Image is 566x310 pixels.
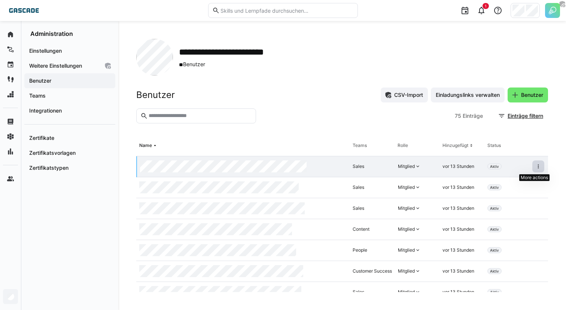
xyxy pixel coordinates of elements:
div: Hinzugefügt [442,142,468,148]
div: People [353,247,367,253]
div: Customer Success [353,268,392,274]
span: vor 13 Stunden [442,247,474,253]
span: Aktiv [490,290,499,294]
div: Sales [353,184,364,190]
span: Benutzer [179,61,305,68]
div: Mitglied [398,184,415,190]
div: Sales [353,289,364,295]
span: Einträge filtern [506,112,544,120]
span: vor 13 Stunden [442,268,474,274]
span: Aktiv [490,206,499,211]
div: Mitglied [398,226,415,232]
span: Aktiv [490,248,499,252]
div: Mitglied [398,163,415,169]
div: Mitglied [398,205,415,211]
button: CSV-Import [381,88,428,102]
span: Einträge [463,112,483,120]
input: Skills und Lernpfade durchsuchen… [220,7,354,14]
div: Rolle [398,142,408,148]
div: Sales [353,205,364,211]
span: Aktiv [490,269,499,273]
span: vor 13 Stunden [442,289,474,295]
span: vor 13 Stunden [442,226,474,232]
span: CSV-Import [393,91,424,99]
span: Aktiv [490,185,499,190]
span: Benutzer [520,91,544,99]
span: Aktiv [490,227,499,231]
div: Mitglied [398,289,415,295]
button: Einladungslinks verwalten [431,88,505,102]
span: vor 13 Stunden [442,163,474,169]
div: Mitglied [398,247,415,253]
span: vor 13 Stunden [442,205,474,211]
span: Aktiv [490,164,499,169]
div: Mitglied [398,268,415,274]
div: Teams [353,142,367,148]
span: 1 [485,4,487,8]
span: vor 13 Stunden [442,184,474,190]
span: Einladungslinks verwalten [435,91,501,99]
div: Sales [353,163,364,169]
div: Name [139,142,152,148]
button: Benutzer [508,88,548,102]
div: Content [353,226,369,232]
button: Einträge filtern [494,108,548,123]
span: 75 [455,112,461,120]
div: Status [487,142,501,148]
div: More actions [519,174,550,181]
h2: Benutzer [136,89,175,101]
